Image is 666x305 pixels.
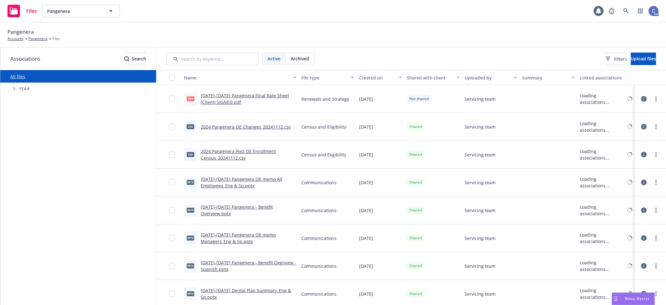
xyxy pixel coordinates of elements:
span: [DATE] [359,151,373,158]
input: Toggle Row Selected [169,151,175,158]
a: more [652,95,660,103]
div: Loading associations... [580,120,626,133]
span: Files [52,36,60,42]
span: [DATE] [359,291,373,297]
a: more [652,290,660,297]
span: csv [187,152,194,157]
span: Servicing team [465,124,496,130]
input: Toggle Row Selected [169,263,175,269]
input: Search by keyword... [166,53,259,65]
a: [DATE]-[DATE] Pangenera - Benefit Overview.pptx [201,204,273,216]
div: Loading associations... [580,231,626,245]
span: Nova Assist [625,296,649,301]
button: Uploaded by [462,70,520,85]
input: Select all [169,74,175,81]
input: Toggle Row Selected [169,207,175,213]
span: Renewals and Strategy [301,96,349,102]
span: csv [187,124,194,129]
div: Linked associations [580,74,632,81]
button: Upload files [631,53,656,65]
span: Communications [301,207,337,214]
svg: Search [124,56,129,61]
span: Shared [409,207,422,213]
div: Name [184,74,289,81]
span: Servicing team [465,151,496,158]
span: [DATE] [359,235,373,241]
img: photo [649,6,659,16]
button: Summary [520,70,577,85]
button: Linked associations [577,70,635,85]
a: Search [620,5,632,17]
span: Shared [409,124,422,130]
span: Communications [301,291,337,297]
span: Shared [409,235,422,241]
span: Shared [409,263,422,269]
span: Pangenera [47,8,101,14]
span: Shared [409,180,422,185]
input: Toggle Row Selected [169,291,175,297]
a: [DATE]-[DATE] Dental Plan Summary_Eng & Sp.pptx [201,287,291,300]
input: Toggle Row Selected [169,124,175,130]
button: Nova Assist [612,292,655,305]
a: Accounts [7,36,23,42]
span: Communications [301,179,337,186]
div: Search [124,53,146,65]
span: Pangenera [7,28,34,36]
span: pdf [187,96,194,101]
span: [DATE] [359,124,373,130]
span: pptx [187,236,194,240]
span: Servicing team [465,263,496,269]
button: Shared with client [404,70,462,85]
span: Upload files [631,56,656,62]
a: Report a Bug [605,5,618,17]
span: Active [268,55,280,62]
div: Summary [522,74,568,81]
a: Pangenera [28,36,47,42]
button: File type [299,70,356,85]
div: Loading associations... [580,176,626,189]
div: Loading associations... [580,148,626,161]
span: Servicing team [465,291,496,297]
span: pptx [187,263,194,268]
a: more [652,206,660,214]
a: Switch app [634,5,647,17]
div: Created on [359,74,395,81]
span: Servicing team [465,235,496,241]
span: [DATE] [359,179,373,186]
a: All files [10,74,25,79]
div: Shared with client [407,74,452,81]
span: pptx [187,180,194,185]
span: Files [26,8,37,13]
span: Filters [605,56,627,62]
input: Toggle Row Selected [169,96,175,102]
a: 2024 Pangenera Post OE Enrollment Census_20241112.csv [201,148,276,161]
a: more [652,151,660,158]
span: Census and Eligibility [301,124,346,130]
a: more [652,179,660,186]
span: Servicing team [465,207,496,214]
a: Files [5,2,39,20]
button: Pangenera [42,5,120,17]
span: Associations [10,55,40,63]
span: Servicing team [465,179,496,186]
a: more [652,262,660,270]
div: Loading associations... [580,287,626,300]
a: [DATE]-[DATE] Pangenera OE memo Managers_Eng & Sp.pptx [201,232,276,244]
button: SearchSearch [124,53,146,65]
span: Communications [301,263,337,269]
a: 2024 Pangenera OE Changes_20241112.csv [201,124,291,130]
div: Uploaded by [465,74,510,81]
span: [DATE] [359,207,373,214]
div: File type [301,74,347,81]
input: Toggle Row Selected [169,235,175,241]
span: Archived [291,55,309,62]
span: Communications [301,235,337,241]
span: Servicing team [465,96,496,102]
a: more [652,123,660,130]
span: Census and Eligibility [301,151,346,158]
span: Shared [409,291,422,297]
button: Name [181,70,299,85]
div: Loading associations... [580,92,626,105]
span: pptx [187,208,194,212]
span: Year [19,87,30,91]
